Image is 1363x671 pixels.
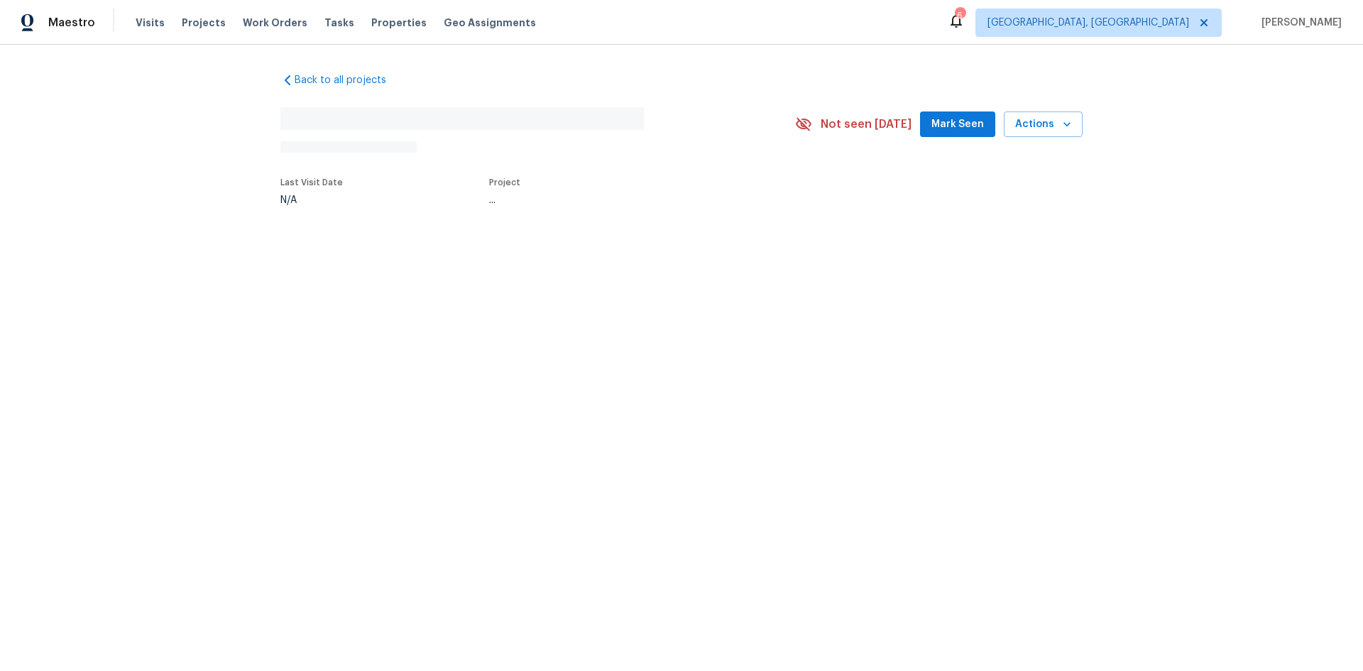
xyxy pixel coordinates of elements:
button: Mark Seen [920,111,995,138]
span: Actions [1015,116,1071,133]
span: Work Orders [243,16,307,30]
span: [PERSON_NAME] [1256,16,1342,30]
span: Not seen [DATE] [821,117,912,131]
button: Actions [1004,111,1083,138]
div: ... [489,195,762,205]
span: Last Visit Date [280,178,343,187]
span: Project [489,178,520,187]
span: Properties [371,16,427,30]
span: Tasks [324,18,354,28]
span: Maestro [48,16,95,30]
span: [GEOGRAPHIC_DATA], [GEOGRAPHIC_DATA] [987,16,1189,30]
div: N/A [280,195,343,205]
span: Visits [136,16,165,30]
span: Projects [182,16,226,30]
span: Geo Assignments [444,16,536,30]
div: 6 [955,9,965,23]
a: Back to all projects [280,73,417,87]
span: Mark Seen [931,116,984,133]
